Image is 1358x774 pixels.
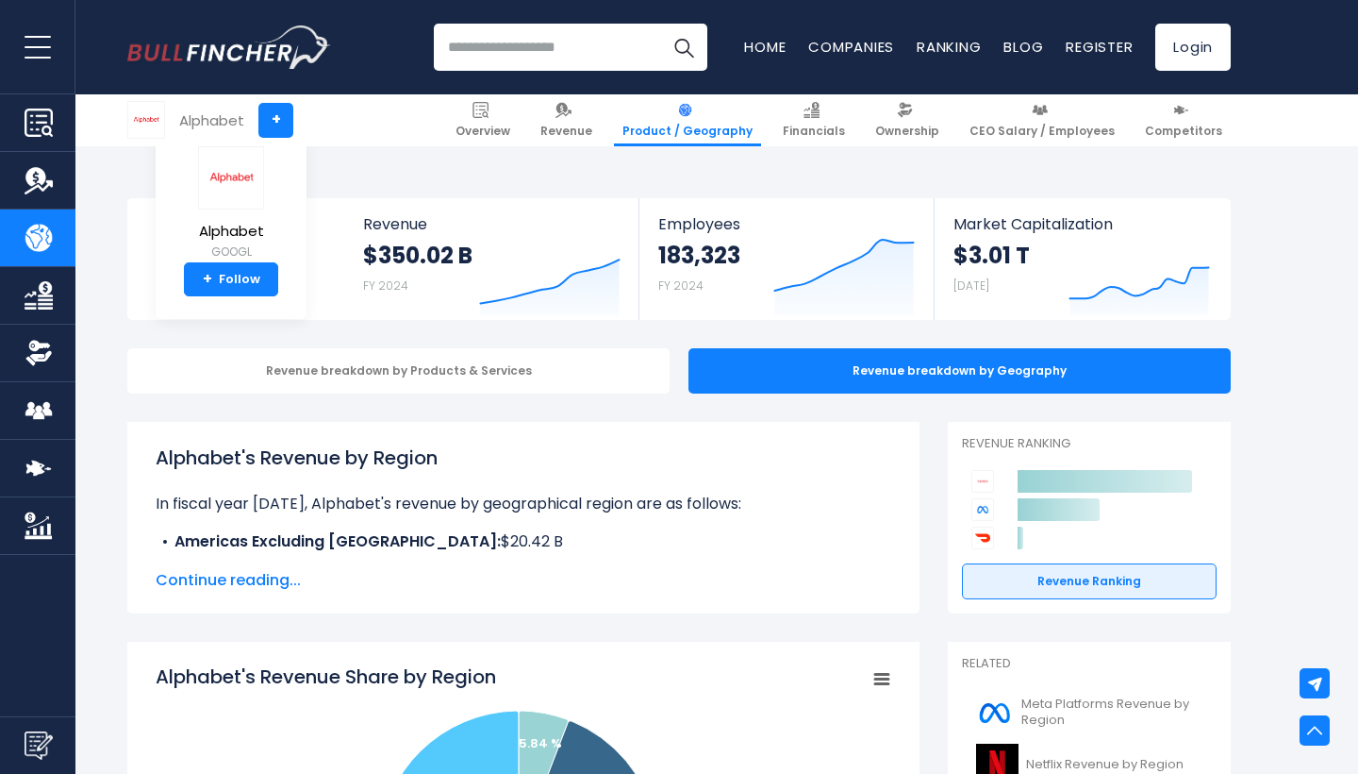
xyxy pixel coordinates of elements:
b: Asia Pacific: [174,553,268,575]
img: GOOGL logo [198,146,264,210]
span: Product / Geography [622,124,753,139]
img: GOOGL logo [128,102,164,138]
p: Revenue Ranking [962,436,1217,452]
span: CEO Salary / Employees [969,124,1115,139]
span: Market Capitalization [953,215,1210,233]
small: FY 2024 [363,278,408,294]
div: Revenue breakdown by Products & Services [127,348,670,394]
span: Competitors [1145,124,1222,139]
b: Americas Excluding [GEOGRAPHIC_DATA]: [174,530,501,552]
a: Meta Platforms Revenue by Region [962,687,1217,739]
small: [DATE] [953,278,989,294]
a: + [258,103,293,138]
p: In fiscal year [DATE], Alphabet's revenue by geographical region are as follows: [156,493,891,515]
a: Revenue [532,94,601,146]
text: 5.84 % [519,734,562,752]
img: Meta Platforms competitors logo [971,498,994,521]
strong: 183,323 [658,241,740,270]
a: Home [744,37,786,57]
a: Market Capitalization $3.01 T [DATE] [935,198,1229,320]
a: Financials [774,94,853,146]
li: $56.82 B [156,553,891,576]
span: Meta Platforms Revenue by Region [1021,697,1205,729]
button: Search [660,24,707,71]
a: Register [1066,37,1133,57]
img: META logo [973,692,1016,734]
div: Revenue breakdown by Geography [688,348,1231,394]
img: DoorDash competitors logo [971,527,994,549]
a: Alphabet GOOGL [197,145,265,263]
strong: + [203,271,212,288]
div: Alphabet [179,109,244,131]
a: Login [1155,24,1231,71]
a: Blog [1003,37,1043,57]
small: GOOGL [198,244,264,261]
span: Alphabet [198,224,264,240]
small: FY 2024 [658,278,704,294]
a: Ownership [867,94,948,146]
span: Revenue [540,124,592,139]
span: Continue reading... [156,569,891,592]
p: Related [962,656,1217,672]
a: Ranking [917,37,981,57]
h1: Alphabet's Revenue by Region [156,444,891,472]
span: Ownership [875,124,939,139]
a: Competitors [1136,94,1231,146]
a: +Follow [184,262,278,296]
img: Ownership [25,339,53,367]
img: Bullfincher logo [127,25,331,69]
span: Netflix Revenue by Region [1026,757,1184,773]
a: Companies [808,37,894,57]
a: Employees 183,323 FY 2024 [639,198,933,320]
a: Product / Geography [614,94,761,146]
span: Financials [783,124,845,139]
strong: $3.01 T [953,241,1030,270]
a: Go to homepage [127,25,330,69]
a: Overview [447,94,519,146]
img: Alphabet competitors logo [971,470,994,493]
strong: $350.02 B [363,241,472,270]
a: CEO Salary / Employees [961,94,1123,146]
span: Employees [658,215,914,233]
a: Revenue $350.02 B FY 2024 [344,198,639,320]
li: $20.42 B [156,530,891,553]
span: Revenue [363,215,621,233]
span: Overview [455,124,510,139]
a: Revenue Ranking [962,564,1217,599]
tspan: Alphabet's Revenue Share by Region [156,664,496,690]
